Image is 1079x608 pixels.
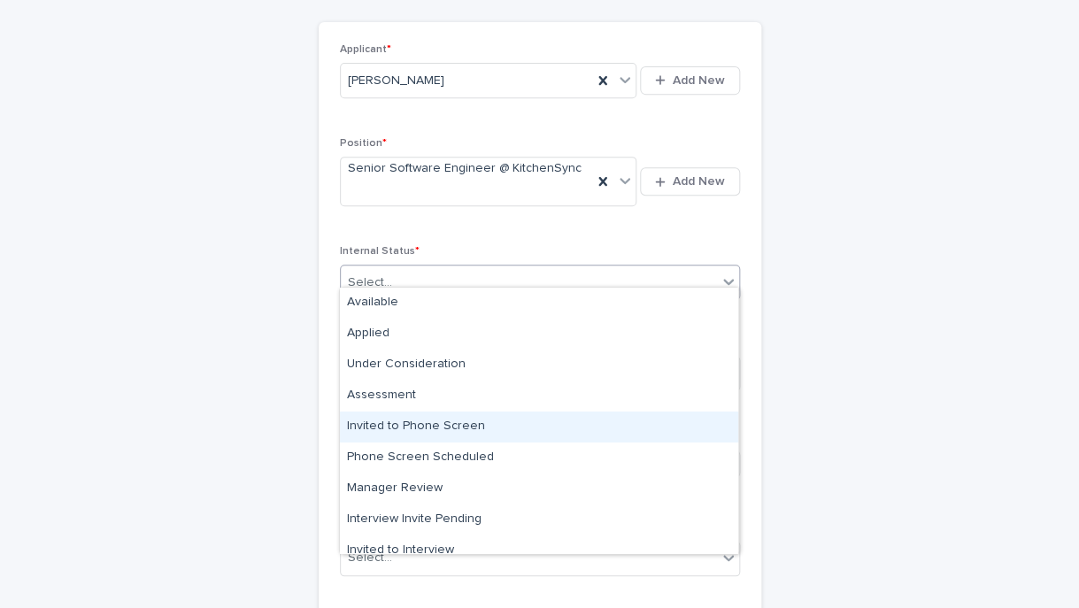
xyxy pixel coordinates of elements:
[340,381,738,412] div: Assessment
[340,473,738,504] div: Manager Review
[340,443,738,473] div: Phone Screen Scheduled
[640,66,739,95] button: Add New
[348,159,582,178] span: Senior Software Engineer @ KitchenSync
[348,273,392,292] div: Select...
[340,288,738,319] div: Available
[340,535,738,566] div: Invited to Interview
[340,44,391,55] span: Applicant
[340,350,738,381] div: Under Consideration
[340,504,738,535] div: Interview Invite Pending
[673,175,725,188] span: Add New
[340,319,738,350] div: Applied
[348,549,392,567] div: Select...
[340,138,387,149] span: Position
[640,167,739,196] button: Add New
[340,246,420,257] span: Internal Status
[340,412,738,443] div: Invited to Phone Screen
[673,74,725,87] span: Add New
[348,72,444,90] span: [PERSON_NAME]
